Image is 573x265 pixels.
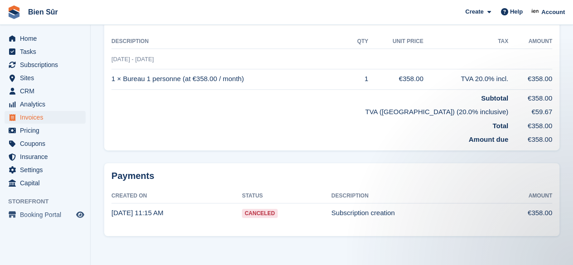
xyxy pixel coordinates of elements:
th: Amount [491,189,552,203]
a: menu [5,32,86,45]
a: menu [5,72,86,84]
th: QTY [348,34,368,49]
td: 1 [348,69,368,89]
a: menu [5,85,86,97]
span: Coupons [20,137,74,150]
th: Unit Price [368,34,424,49]
a: menu [5,124,86,137]
td: 1 × Bureau 1 personne (at €358.00 / month) [111,69,348,89]
span: Settings [20,164,74,176]
a: Bien Sûr [24,5,62,19]
span: Booking Portal [20,208,74,221]
th: Status [242,189,331,203]
a: menu [5,111,86,124]
span: Help [510,7,523,16]
span: Insurance [20,150,74,163]
a: menu [5,164,86,176]
span: Storefront [8,197,90,206]
a: menu [5,45,86,58]
a: menu [5,137,86,150]
td: €358.00 [508,131,552,145]
a: menu [5,177,86,189]
td: €358.00 [508,89,552,103]
span: Tasks [20,45,74,58]
a: menu [5,208,86,221]
span: [DATE] - [DATE] [111,56,154,63]
span: Account [541,8,565,17]
span: CRM [20,85,74,97]
span: Invoices [20,111,74,124]
td: €358.00 [368,69,424,89]
a: menu [5,98,86,111]
time: 2025-09-25 09:15:54 UTC [111,209,164,217]
a: menu [5,58,86,71]
span: Pricing [20,124,74,137]
a: Preview store [75,209,86,220]
td: €59.67 [508,103,552,117]
th: Description [331,189,490,203]
td: Subscription creation [331,203,490,223]
td: TVA ([GEOGRAPHIC_DATA]) (20.0% inclusive) [111,103,508,117]
strong: Amount due [468,135,508,143]
a: menu [5,150,86,163]
div: TVA 20.0% incl. [424,74,508,84]
strong: Subtotal [481,94,508,102]
h2: Payments [111,170,552,182]
span: Sites [20,72,74,84]
td: €358.00 [508,69,552,89]
th: Tax [424,34,508,49]
td: €358.00 [508,117,552,131]
span: Capital [20,177,74,189]
strong: Total [492,122,508,130]
span: Home [20,32,74,45]
img: Asmaa Habri [531,7,540,16]
span: Canceled [242,209,278,218]
span: Subscriptions [20,58,74,71]
span: Analytics [20,98,74,111]
th: Created On [111,189,242,203]
th: Description [111,34,348,49]
td: €358.00 [491,203,552,223]
th: Amount [508,34,552,49]
span: Create [465,7,483,16]
img: stora-icon-8386f47178a22dfd0bd8f6a31ec36ba5ce8667c1dd55bd0f319d3a0aa187defe.svg [7,5,21,19]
